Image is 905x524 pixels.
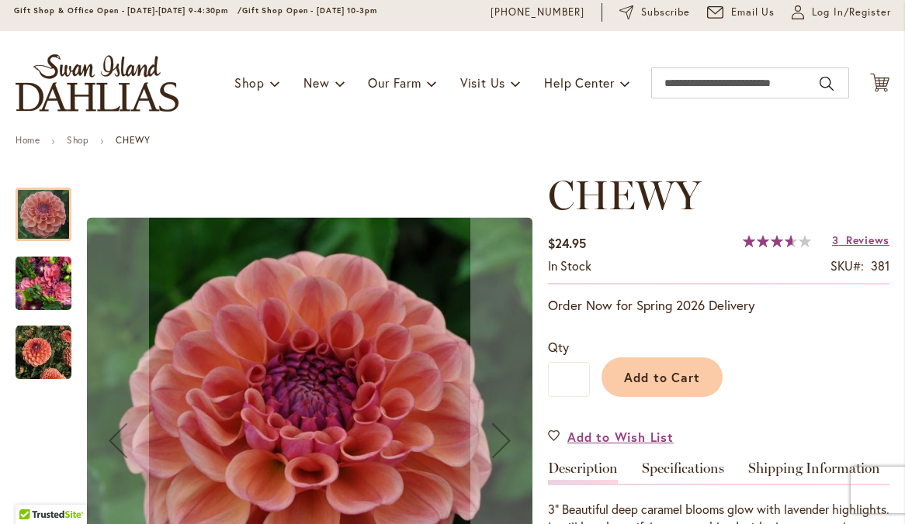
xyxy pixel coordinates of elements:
span: New [303,74,329,91]
span: CHEWY [548,171,701,219]
div: CHEWY [16,172,87,241]
span: Email Us [731,5,775,20]
a: Description [548,461,618,484]
span: 3 [832,233,839,247]
span: Gift Shop & Office Open - [DATE]-[DATE] 9-4:30pm / [14,5,242,16]
span: Help Center [544,74,615,91]
span: Add to Wish List [567,428,674,446]
strong: SKU [830,257,864,274]
span: Reviews [846,233,889,247]
a: 3 Reviews [832,233,889,247]
a: Specifications [642,461,724,484]
div: 381 [871,257,889,275]
p: Order Now for Spring 2026 Delivery [548,296,889,315]
button: Add to Cart [602,357,723,397]
a: Add to Wish List [548,428,674,446]
span: In stock [548,257,591,274]
div: 73% [743,235,811,247]
a: [PHONE_NUMBER] [491,5,584,20]
span: Our Farm [368,74,421,91]
a: Home [16,134,40,146]
span: Subscribe [641,5,690,20]
span: Add to Cart [624,369,701,385]
a: Log In/Register [792,5,891,20]
a: Subscribe [619,5,690,20]
a: Shipping Information [748,461,880,484]
span: $24.95 [548,235,586,251]
div: CHEWY [16,310,71,379]
span: Shop [234,74,265,91]
span: Log In/Register [812,5,891,20]
a: Email Us [707,5,775,20]
img: CHEWY [16,246,71,321]
iframe: Launch Accessibility Center [12,469,55,512]
div: CHEWY [16,241,87,310]
a: Shop [67,134,88,146]
span: Gift Shop Open - [DATE] 10-3pm [242,5,377,16]
span: Visit Us [460,74,505,91]
a: store logo [16,54,179,112]
img: CHEWY [16,325,71,381]
strong: CHEWY [116,134,150,146]
span: Qty [548,339,569,355]
div: Availability [548,257,591,275]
